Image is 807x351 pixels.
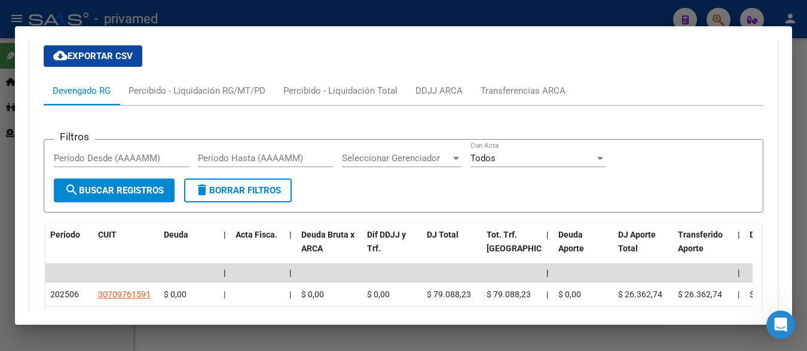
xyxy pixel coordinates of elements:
span: | [546,290,548,299]
iframe: Intercom live chat [766,310,795,339]
span: Deuda Contr. [750,230,799,239]
div: DDJJ ARCA [415,84,463,97]
datatable-header-cell: Deuda Contr. [745,222,805,275]
span: $ 0,00 [558,290,581,299]
mat-icon: cloud_download [53,48,68,63]
span: | [224,268,226,278]
span: CUIT [98,230,117,239]
button: Borrar Filtros [184,178,292,202]
span: $ 0,00 [750,290,772,299]
span: Exportar CSV [53,51,133,61]
span: Dif DDJJ y Trf. [367,230,406,253]
span: $ 26.362,74 [618,290,662,299]
datatable-header-cell: | [219,222,231,275]
datatable-header-cell: | [733,222,745,275]
span: Acta Fisca. [236,230,277,239]
span: 202506 [50,290,79,299]
datatable-header-cell: | [285,222,296,275]
div: Transferencias ARCA [481,84,565,97]
span: | [738,268,740,278]
span: Seleccionar Gerenciador [342,153,451,164]
span: | [289,268,292,278]
span: $ 0,00 [301,290,324,299]
datatable-header-cell: Acta Fisca. [231,222,285,275]
span: DJ Total [427,230,458,239]
span: | [224,290,225,299]
span: | [738,230,740,239]
span: $ 79.088,23 [427,290,471,299]
datatable-header-cell: Período [45,222,93,275]
div: Percibido - Liquidación RG/MT/PD [129,84,265,97]
datatable-header-cell: DJ Aporte Total [613,222,673,275]
span: $ 26.362,74 [678,290,722,299]
span: 30709761591 [98,290,151,299]
span: Deuda Aporte [558,230,584,253]
span: $ 0,00 [367,290,390,299]
datatable-header-cell: Deuda [159,222,219,275]
datatable-header-cell: Transferido Aporte [673,222,733,275]
datatable-header-cell: Deuda Aporte [554,222,613,275]
span: | [224,230,226,239]
span: Borrar Filtros [195,185,281,196]
mat-icon: search [65,183,79,197]
span: DJ Aporte Total [618,230,656,253]
datatable-header-cell: Dif DDJJ y Trf. [362,222,422,275]
datatable-header-cell: Deuda Bruta x ARCA [296,222,362,275]
div: Percibido - Liquidación Total [283,84,398,97]
datatable-header-cell: Tot. Trf. Bruto [482,222,542,275]
button: Buscar Registros [54,178,175,202]
h3: Filtros [54,130,95,143]
span: | [289,230,292,239]
span: Deuda [164,230,188,239]
mat-icon: delete [195,183,209,197]
span: | [738,290,739,299]
span: Buscar Registros [65,185,164,196]
span: | [546,268,549,278]
datatable-header-cell: CUIT [93,222,159,275]
span: Tot. Trf. [GEOGRAPHIC_DATA] [487,230,568,253]
span: Todos [470,153,496,164]
span: | [289,290,291,299]
span: Deuda Bruta x ARCA [301,230,354,253]
datatable-header-cell: | [542,222,554,275]
button: Exportar CSV [44,45,142,67]
div: Devengado RG [53,84,111,97]
span: $ 0,00 [164,290,187,299]
span: Transferido Aporte [678,230,723,253]
datatable-header-cell: DJ Total [422,222,482,275]
span: | [546,230,549,239]
span: Período [50,230,80,239]
span: $ 79.088,23 [487,290,531,299]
